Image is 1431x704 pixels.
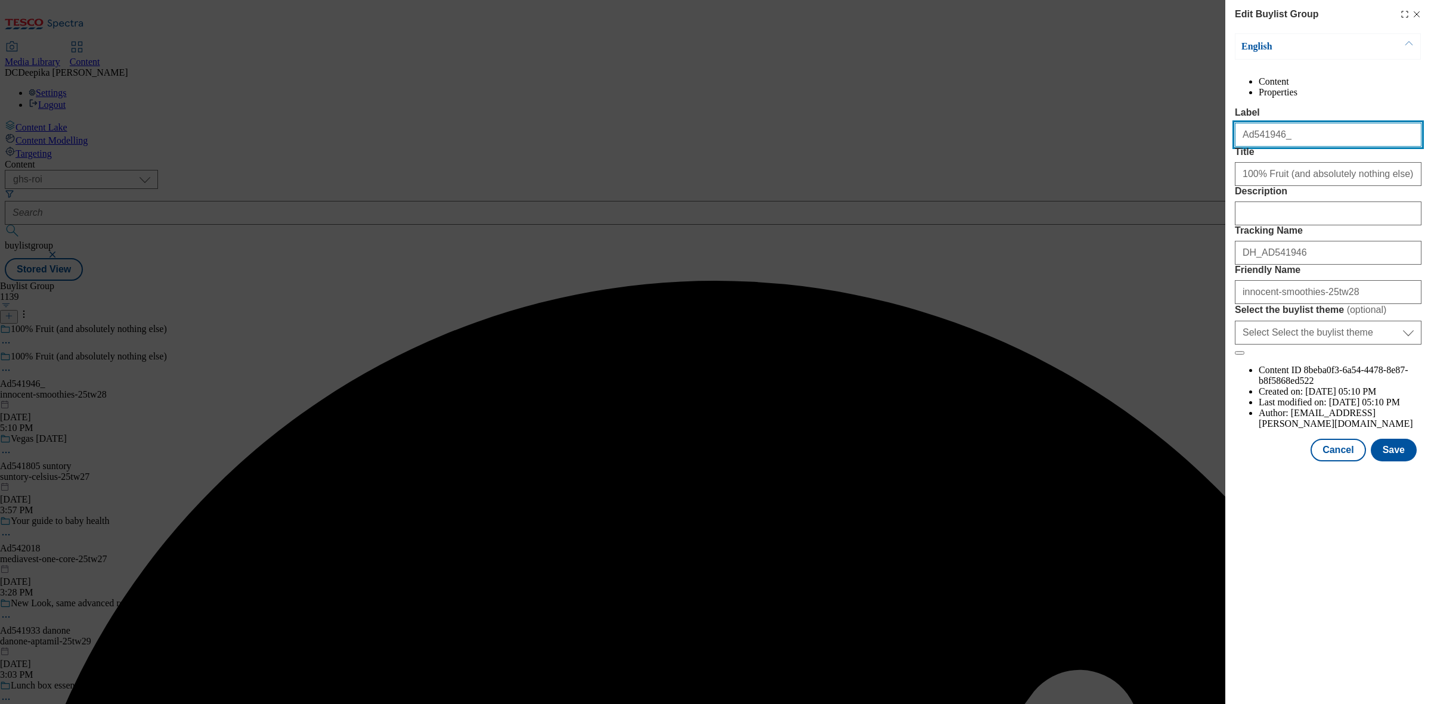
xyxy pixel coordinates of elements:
[1371,439,1417,461] button: Save
[1259,365,1421,386] li: Content ID
[1235,280,1421,304] input: Enter Friendly Name
[1235,7,1318,21] h4: Edit Buylist Group
[1235,123,1421,147] input: Enter Label
[1259,76,1421,87] li: Content
[1305,386,1376,396] span: [DATE] 05:10 PM
[1259,408,1413,429] span: [EMAIL_ADDRESS][PERSON_NAME][DOMAIN_NAME]
[1235,265,1421,275] label: Friendly Name
[1235,162,1421,186] input: Enter Title
[1329,397,1400,407] span: [DATE] 05:10 PM
[1311,439,1365,461] button: Cancel
[1259,408,1421,429] li: Author:
[1241,41,1367,52] p: English
[1259,365,1408,386] span: 8beba0f3-6a54-4478-8e87-b8f5868ed522
[1235,107,1421,118] label: Label
[1235,201,1421,225] input: Enter Description
[1235,225,1421,236] label: Tracking Name
[1259,87,1421,98] li: Properties
[1235,186,1421,197] label: Description
[1235,147,1421,157] label: Title
[1347,305,1387,315] span: ( optional )
[1259,397,1421,408] li: Last modified on:
[1235,241,1421,265] input: Enter Tracking Name
[1259,386,1421,397] li: Created on:
[1235,304,1421,316] label: Select the buylist theme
